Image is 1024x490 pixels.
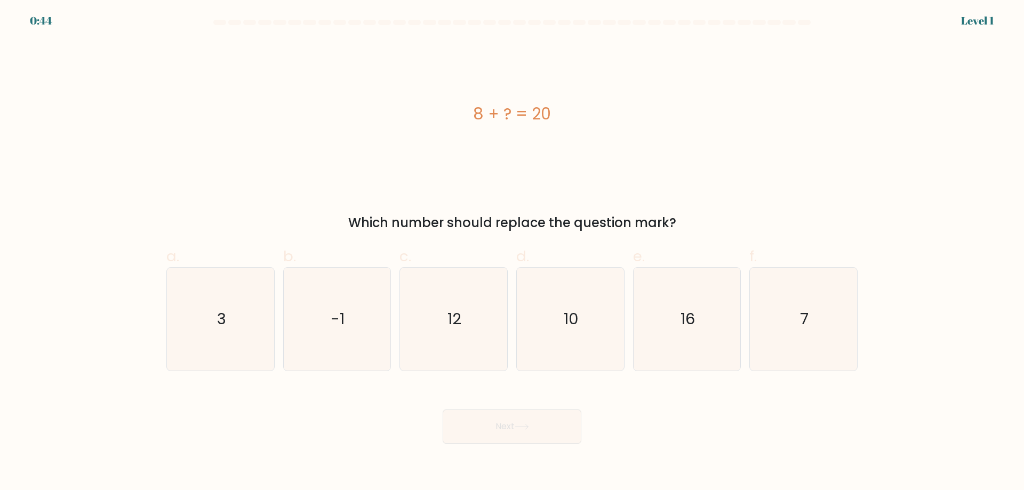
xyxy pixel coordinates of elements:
button: Next [443,409,581,444]
div: 8 + ? = 20 [166,102,858,126]
span: e. [633,246,645,267]
span: b. [283,246,296,267]
span: d. [516,246,529,267]
span: f. [749,246,757,267]
span: a. [166,246,179,267]
div: Which number should replace the question mark? [173,213,851,232]
text: 16 [681,308,695,330]
text: 3 [217,308,226,330]
text: 10 [564,308,579,330]
div: 0:44 [30,13,52,29]
div: Level 1 [961,13,994,29]
text: 7 [801,308,809,330]
text: 12 [448,308,462,330]
span: c. [399,246,411,267]
text: -1 [331,308,345,330]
